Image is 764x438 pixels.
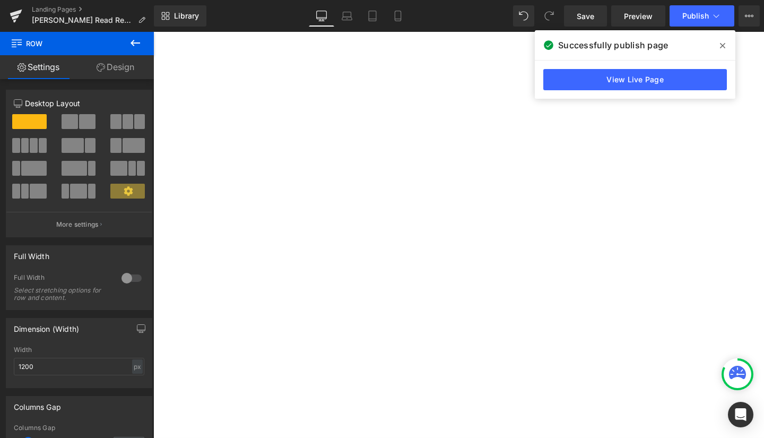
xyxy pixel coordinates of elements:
[360,5,385,27] a: Tablet
[6,212,152,237] button: More settings
[385,5,411,27] a: Mobile
[670,5,734,27] button: Publish
[32,16,134,24] span: [PERSON_NAME] Read Reset Camp
[14,319,79,333] div: Dimension (Width)
[11,32,117,55] span: Row
[543,69,727,90] a: View Live Page
[14,424,144,432] div: Columns Gap
[154,5,206,27] a: New Library
[309,5,334,27] a: Desktop
[577,11,594,22] span: Save
[14,346,144,354] div: Width
[32,5,154,14] a: Landing Pages
[682,12,709,20] span: Publish
[174,11,199,21] span: Library
[14,358,144,375] input: auto
[624,11,653,22] span: Preview
[14,273,111,285] div: Full Width
[14,287,109,302] div: Select stretching options for row and content.
[513,5,534,27] button: Undo
[14,246,49,261] div: Full Width
[14,98,144,109] p: Desktop Layout
[728,402,753,427] div: Open Intercom Messenger
[132,359,143,374] div: px
[539,5,560,27] button: Redo
[558,39,668,51] span: Successfully publish page
[611,5,665,27] a: Preview
[77,55,154,79] a: Design
[14,397,61,411] div: Columns Gap
[334,5,360,27] a: Laptop
[739,5,760,27] button: More
[56,220,99,229] p: More settings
